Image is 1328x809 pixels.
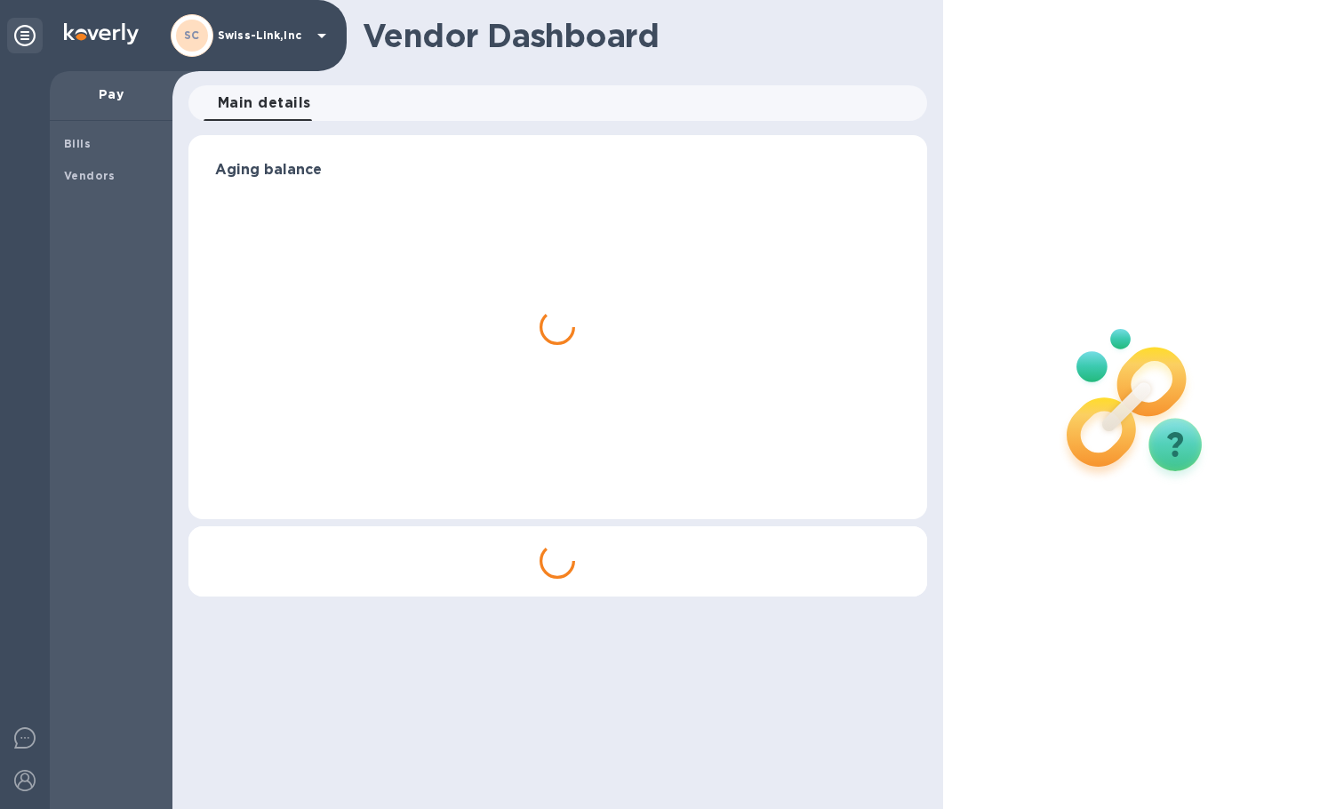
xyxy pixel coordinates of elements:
p: Pay [64,85,158,103]
h1: Vendor Dashboard [363,17,915,54]
h3: Aging balance [215,162,900,179]
img: Logo [64,23,139,44]
div: Unpin categories [7,18,43,53]
p: Swiss-Link,Inc [218,29,307,42]
b: SC [184,28,200,42]
span: Main details [218,91,311,116]
b: Bills [64,137,91,150]
b: Vendors [64,169,116,182]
